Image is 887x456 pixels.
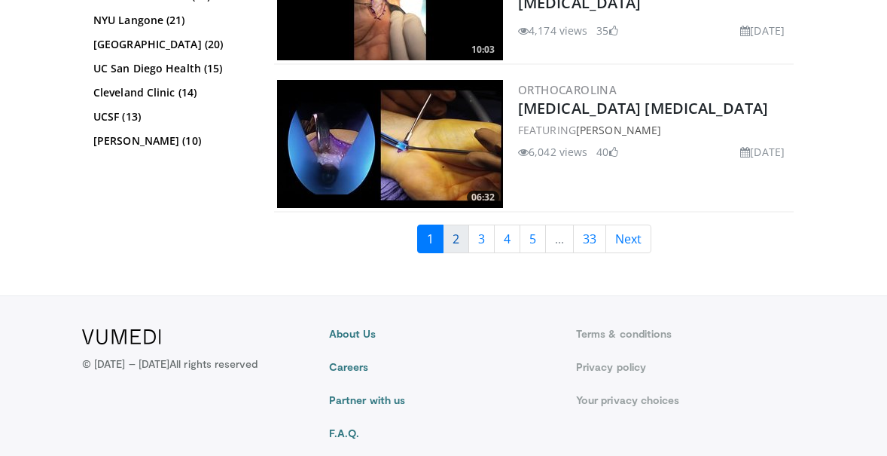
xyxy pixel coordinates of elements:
li: 35 [596,23,617,38]
li: 40 [596,144,617,160]
img: 504ea349-6fdd-41da-bdf0-28f393790549.300x170_q85_crop-smart_upscale.jpg [277,80,503,208]
a: [GEOGRAPHIC_DATA] (20) [93,37,248,52]
div: FEATURING [518,122,791,138]
a: OrthoCarolina [518,82,617,97]
a: Privacy policy [576,360,805,375]
li: [DATE] [740,144,785,160]
a: 1 [417,225,443,253]
a: Cleveland Clinic (14) [93,85,248,100]
a: Your privacy choices [576,393,805,408]
a: 5 [520,225,546,253]
li: [DATE] [740,23,785,38]
span: 06:32 [467,191,499,204]
a: 06:32 [277,80,503,208]
a: 2 [443,225,469,253]
a: NYU Langone (21) [93,13,248,28]
a: [PERSON_NAME] [576,123,661,137]
li: 6,042 views [518,144,587,160]
nav: Search results pages [274,225,794,253]
a: 4 [494,225,520,253]
a: Partner with us [329,393,558,408]
a: UCSF (13) [93,109,248,124]
a: Terms & conditions [576,326,805,341]
img: VuMedi Logo [82,329,161,344]
a: Careers [329,360,558,375]
a: Next [605,225,651,253]
p: © [DATE] – [DATE] [82,357,258,372]
a: 3 [468,225,495,253]
a: F.A.Q. [329,426,558,441]
a: UC San Diego Health (15) [93,61,248,76]
li: 4,174 views [518,23,587,38]
a: About Us [329,326,558,341]
a: [PERSON_NAME] (10) [93,133,248,148]
span: 10:03 [467,43,499,57]
a: 33 [573,225,606,253]
a: [MEDICAL_DATA] [MEDICAL_DATA] [518,98,768,118]
span: All rights reserved [169,357,258,370]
